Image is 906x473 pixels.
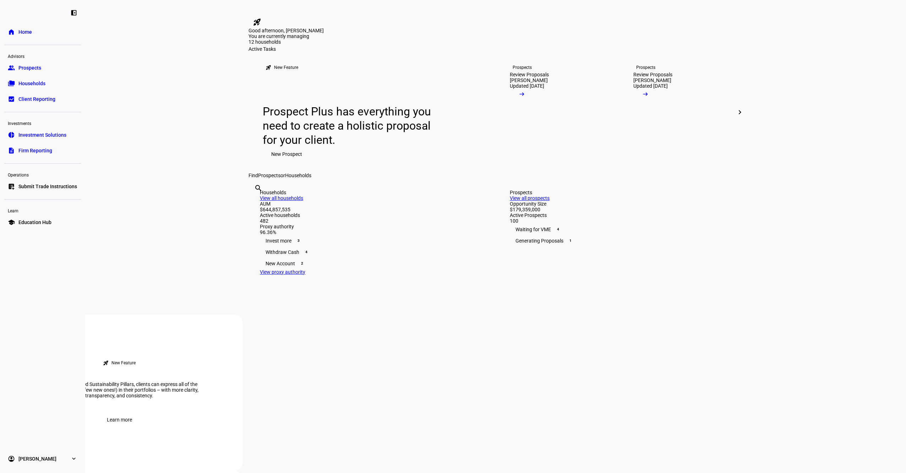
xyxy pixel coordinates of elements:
mat-icon: arrow_right_alt [642,91,649,98]
mat-icon: arrow_right_alt [518,91,525,98]
mat-icon: search [254,184,263,192]
span: 2 [299,261,305,266]
span: Prospects [18,64,41,71]
div: Proxy authority [260,224,481,229]
div: Generating Proposals [510,235,731,246]
a: ProspectsReview Proposals[PERSON_NAME]Updated [DATE] [498,52,616,173]
div: Waiting for VME [510,224,731,235]
a: ProspectsReview Proposals[PERSON_NAME]Updated [DATE] [622,52,740,173]
div: 482 [260,218,481,224]
span: 4 [555,227,561,232]
div: Advisors [4,51,81,61]
div: Updated [DATE] [510,83,544,89]
a: homeHome [4,25,81,39]
div: Withdraw Cash [260,246,481,258]
a: bid_landscapeClient Reporting [4,92,81,106]
mat-icon: rocket_launch [103,360,109,366]
div: 96.36% [260,229,481,235]
div: Updated [DATE] [633,83,668,89]
a: folder_copyHouseholds [4,76,81,91]
span: 3 [296,238,301,244]
button: Learn more [98,413,141,427]
span: Households [285,173,311,178]
div: Invest more [260,235,481,246]
div: $644,857,535 [260,207,481,212]
div: Active Tasks [249,46,743,52]
div: [PERSON_NAME] [510,77,548,83]
div: Active Prospects [510,212,731,218]
div: Active households [260,212,481,218]
a: pie_chartInvestment Solutions [4,128,81,142]
div: Opportunity Size [510,201,731,207]
input: Enter name of prospect or household [254,194,256,202]
a: View all households [260,195,303,201]
span: You are currently managing [249,33,309,39]
span: Client Reporting [18,96,55,103]
span: Investment Solutions [18,131,66,138]
a: View all prospects [510,195,550,201]
div: Investments [4,118,81,128]
div: Review Proposals [510,72,549,77]
div: 100 [510,218,731,224]
mat-icon: rocket_launch [253,18,261,26]
a: groupProspects [4,61,81,75]
div: 12 households [249,46,320,53]
div: Prospects [636,65,655,70]
button: New Prospect [263,147,311,161]
span: Firm Reporting [18,147,52,154]
mat-icon: chevron_right [736,108,744,116]
eth-mat-symbol: school [8,219,15,226]
span: Prospects [258,173,280,178]
span: New Prospect [271,147,302,161]
div: Prospects [513,65,532,70]
span: Education Hub [18,219,51,226]
div: Operations [4,169,81,179]
div: Review Proposals [633,72,672,77]
div: New Feature [111,360,136,366]
span: 1 [568,238,573,244]
eth-mat-symbol: folder_copy [8,80,15,87]
eth-mat-symbol: home [8,28,15,36]
eth-mat-symbol: account_circle [8,455,15,462]
a: View proxy authority [260,269,305,275]
div: $179,359,000 [510,207,731,212]
div: [PERSON_NAME] [633,77,671,83]
eth-mat-symbol: left_panel_close [70,9,77,16]
eth-mat-symbol: bid_landscape [8,96,15,103]
span: [PERSON_NAME] [18,455,56,462]
div: Prospect Plus has everything you need to create a holistic proposal for your client. [263,104,438,147]
div: Prospects [510,190,731,195]
span: Households [18,80,45,87]
div: $24.3M [249,39,320,46]
span: 4 [304,249,309,255]
eth-mat-symbol: description [8,147,15,154]
div: Good afternoon, [PERSON_NAME] [249,28,743,33]
div: Households [260,190,481,195]
div: Find or [249,173,743,178]
div: AUM [260,201,481,207]
mat-icon: rocket_launch [266,65,271,70]
div: With Ethic’s refreshed Sustainability Pillars, clients can express all of the same values (and a ... [31,381,208,398]
div: New Account [260,258,481,269]
span: Learn more [107,413,132,427]
div: New Feature [274,65,298,70]
eth-mat-symbol: pie_chart [8,131,15,138]
span: Home [18,28,32,36]
a: descriptionFirm Reporting [4,143,81,158]
eth-mat-symbol: group [8,64,15,71]
eth-mat-symbol: expand_more [70,455,77,462]
eth-mat-symbol: list_alt_add [8,183,15,190]
div: Learn [4,205,81,215]
span: Submit Trade Instructions [18,183,77,190]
